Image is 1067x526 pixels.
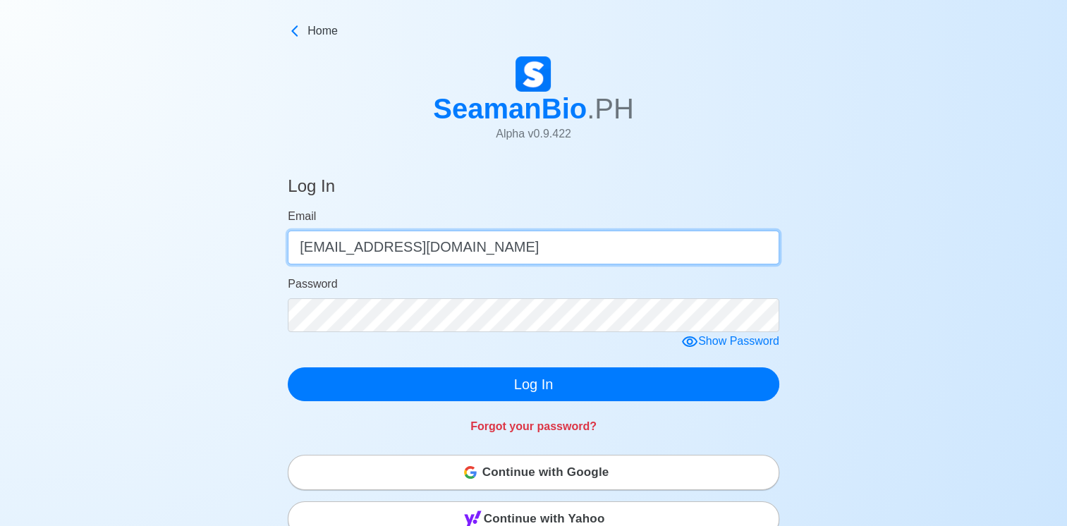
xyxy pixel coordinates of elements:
input: Your email [288,231,779,264]
h4: Log In [288,176,335,202]
a: Forgot your password? [470,420,597,432]
a: Home [288,23,779,39]
button: Log In [288,367,779,401]
img: Logo [516,56,551,92]
span: Password [288,278,337,290]
a: SeamanBio.PHAlpha v0.9.422 [433,56,634,154]
span: .PH [587,93,634,124]
h1: SeamanBio [433,92,634,126]
span: Continue with Google [482,458,609,487]
button: Continue with Google [288,455,779,490]
div: Show Password [681,333,779,350]
span: Home [307,23,338,39]
p: Alpha v 0.9.422 [433,126,634,142]
span: Email [288,210,316,222]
